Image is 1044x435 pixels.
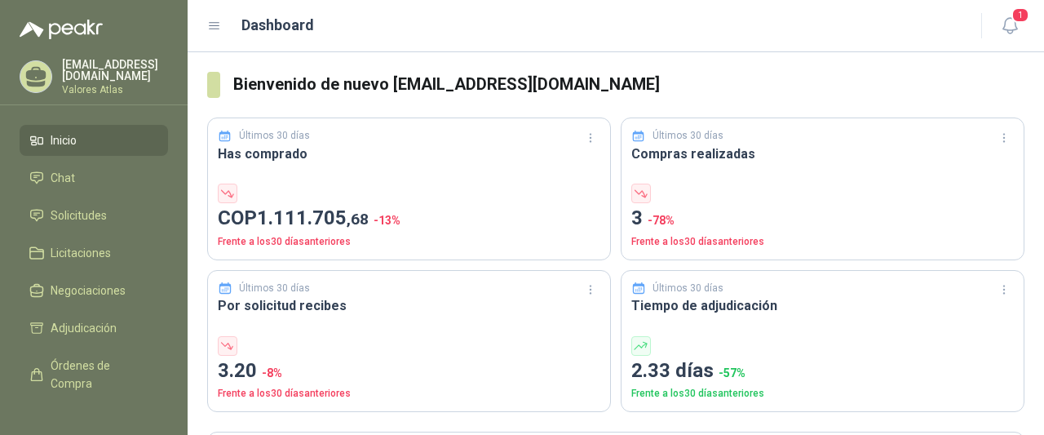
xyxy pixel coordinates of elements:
[257,206,369,229] span: 1.111.705
[218,234,600,250] p: Frente a los 30 días anteriores
[233,72,1025,97] h3: Bienvenido de nuevo [EMAIL_ADDRESS][DOMAIN_NAME]
[62,85,168,95] p: Valores Atlas
[374,214,400,227] span: -13 %
[51,206,107,224] span: Solicitudes
[51,169,75,187] span: Chat
[239,128,310,144] p: Últimos 30 días
[20,237,168,269] a: Licitaciones
[51,319,117,337] span: Adjudicación
[347,210,369,229] span: ,68
[241,14,314,37] h1: Dashboard
[648,214,675,227] span: -78 %
[1011,7,1029,23] span: 1
[51,357,153,393] span: Órdenes de Compra
[20,275,168,306] a: Negociaciones
[218,144,600,164] h3: Has comprado
[62,59,168,82] p: [EMAIL_ADDRESS][DOMAIN_NAME]
[51,131,77,149] span: Inicio
[262,366,282,380] span: -8 %
[995,11,1024,41] button: 1
[631,356,1014,387] p: 2.33 días
[652,281,723,296] p: Últimos 30 días
[218,356,600,387] p: 3.20
[20,20,103,39] img: Logo peakr
[20,162,168,193] a: Chat
[652,128,723,144] p: Últimos 30 días
[218,203,600,234] p: COP
[20,200,168,231] a: Solicitudes
[20,350,168,399] a: Órdenes de Compra
[51,282,126,300] span: Negociaciones
[631,295,1014,316] h3: Tiempo de adjudicación
[20,125,168,156] a: Inicio
[51,244,111,262] span: Licitaciones
[218,295,600,316] h3: Por solicitud recibes
[631,234,1014,250] p: Frente a los 30 días anteriores
[719,366,745,380] span: -57 %
[631,386,1014,402] p: Frente a los 30 días anteriores
[239,281,310,296] p: Últimos 30 días
[631,203,1014,234] p: 3
[20,313,168,344] a: Adjudicación
[631,144,1014,164] h3: Compras realizadas
[218,386,600,402] p: Frente a los 30 días anteriores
